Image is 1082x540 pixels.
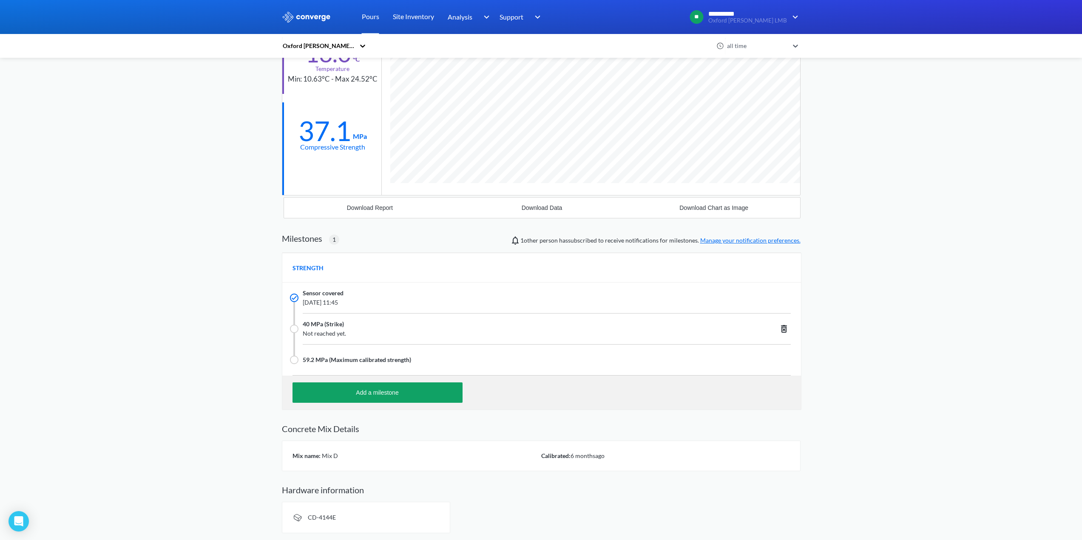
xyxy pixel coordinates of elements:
[308,514,336,521] span: CD-4144E
[520,237,538,244] span: Nathan Rogers
[448,11,472,22] span: Analysis
[541,452,571,459] span: Calibrated:
[282,233,322,243] h2: Milestones
[708,17,787,24] span: Oxford [PERSON_NAME] LMB
[293,263,324,273] span: STRENGTH
[282,424,801,434] h2: Concrete Mix Details
[300,141,365,152] div: Compressive Strength
[315,64,349,74] div: Temperature
[293,452,321,459] span: Mix name:
[293,382,463,403] button: Add a milestone
[298,120,351,141] div: 37.1
[520,236,801,245] span: person has subscribed to receive notifications for milestones.
[716,42,724,50] img: icon-clock.svg
[628,198,800,218] button: Download Chart as Image
[303,329,688,338] span: Not reached yet.
[303,288,344,298] span: Sensor covered
[303,355,411,365] span: 59.2 MPa (Maximum calibrated strength)
[303,319,344,329] span: 40 MPa (Strike)
[522,204,562,211] div: Download Data
[321,452,338,459] span: Mix D
[725,41,789,51] div: all time
[282,11,331,23] img: logo_ewhite.svg
[305,43,351,64] div: 13.0
[529,12,543,22] img: downArrow.svg
[9,511,29,532] div: Open Intercom Messenger
[293,512,303,523] img: signal-icon.svg
[500,11,523,22] span: Support
[478,12,491,22] img: downArrow.svg
[679,204,748,211] div: Download Chart as Image
[282,41,355,51] div: Oxford [PERSON_NAME] LMB
[282,485,801,495] h2: Hardware information
[288,74,378,85] div: Min: 10.63°C - Max 24.52°C
[787,12,801,22] img: downArrow.svg
[510,235,520,246] img: notifications-icon.svg
[456,198,628,218] button: Download Data
[700,237,801,244] a: Manage your notification preferences.
[332,235,336,244] span: 1
[347,204,393,211] div: Download Report
[284,198,456,218] button: Download Report
[571,452,605,459] span: 6 months ago
[303,298,688,307] span: [DATE] 11:45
